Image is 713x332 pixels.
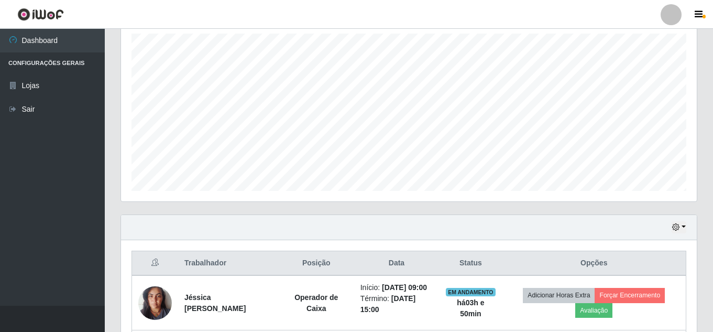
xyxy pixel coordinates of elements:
[439,251,502,276] th: Status
[178,251,279,276] th: Trabalhador
[138,281,172,325] img: 1725457608338.jpeg
[446,288,496,296] span: EM ANDAMENTO
[184,293,246,313] strong: Jéssica [PERSON_NAME]
[17,8,64,21] img: CoreUI Logo
[502,251,686,276] th: Opções
[595,288,665,303] button: Forçar Encerramento
[360,282,433,293] li: Início:
[360,293,433,315] li: Término:
[575,303,612,318] button: Avaliação
[354,251,439,276] th: Data
[382,283,427,292] time: [DATE] 09:00
[279,251,354,276] th: Posição
[523,288,595,303] button: Adicionar Horas Extra
[457,298,484,318] strong: há 03 h e 50 min
[294,293,338,313] strong: Operador de Caixa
